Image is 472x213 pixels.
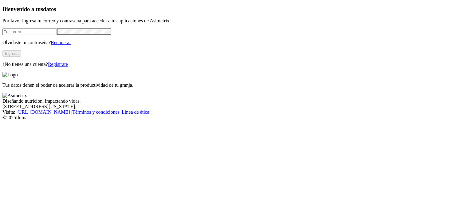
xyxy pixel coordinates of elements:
[2,109,470,115] div: Visita : | |
[2,93,27,98] img: Asimetrix
[2,29,57,35] input: Tu correo
[51,40,71,45] a: Recuperar
[2,115,470,120] div: © 2025 Iluma
[2,50,21,57] button: Ingresa
[2,72,18,78] img: Logo
[2,18,470,24] p: Por favor ingresa tu correo y contraseña para acceder a tus aplicaciones de Asimetrix:
[72,109,120,115] a: Términos y condiciones
[2,98,470,104] div: Diseñando nutrición, impactando vidas.
[17,109,70,115] a: [URL][DOMAIN_NAME]
[2,6,470,13] h3: Bienvenido a tus
[2,104,470,109] div: [STREET_ADDRESS][US_STATE].
[2,82,470,88] p: Tus datos tienen el poder de acelerar la productividad de tu granja.
[2,40,470,45] p: Olvidaste tu contraseña?
[48,62,68,67] a: Regístrate
[2,62,470,67] p: ¿No tienes una cuenta?
[43,6,56,12] span: datos
[122,109,149,115] a: Línea de ética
